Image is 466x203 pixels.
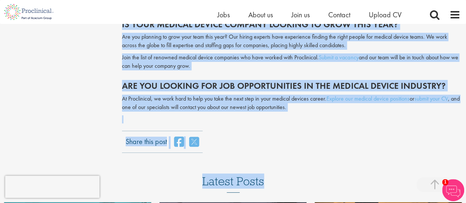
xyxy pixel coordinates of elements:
[217,10,230,20] a: Jobs
[174,136,184,147] a: share on facebook
[202,175,264,193] h3: Latest Posts
[5,176,99,198] iframe: reCAPTCHA
[442,179,464,201] img: Chatbot
[122,81,460,91] h2: Are You Looking for Job Opportunities in the Medical Device Industry?
[291,10,310,20] a: Join us
[369,10,402,20] a: Upload CV
[328,10,350,20] a: Contact
[126,136,167,141] label: Share this post
[122,33,460,50] p: Are you planning to grow your team this year? Our hiring experts have experience finding the righ...
[122,53,460,70] p: Join the list of renowned medical device companies who have worked with Proclinical. and our team...
[122,95,460,112] p: At Proclinical, we work hard to help you take the next step in your medical devices career. or , ...
[189,136,199,147] a: share on twitter
[122,20,460,29] h2: Is Your Medical Device Company Looking to Grow This Year?
[248,10,273,20] a: About us
[414,95,448,102] a: submit your CV
[319,53,358,61] a: Submit a vacancy
[326,95,409,102] a: Explore our medical device positions
[442,179,448,185] span: 1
